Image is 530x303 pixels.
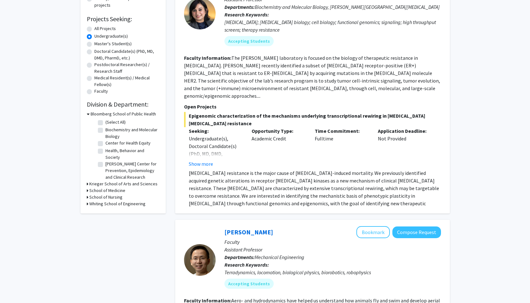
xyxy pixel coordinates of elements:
[184,55,440,99] fg-read-more: The [PERSON_NAME] laboratory is focused on the biology of therapeutic resistance in [MEDICAL_DATA...
[392,226,441,238] button: Compose Request to Chen Li
[105,147,158,161] label: Health, Behavior and Society
[89,181,158,187] h3: Krieger School of Arts and Sciences
[252,127,305,135] p: Opportunity Type:
[224,262,269,268] b: Research Keywords:
[224,254,255,260] b: Departments:
[89,194,122,201] h3: School of Nursing
[373,127,436,168] div: Not Provided
[105,140,151,146] label: Center for Health Equity
[255,4,440,10] span: Biochemistry and Molecular Biology, [PERSON_NAME][GEOGRAPHIC_DATA][MEDICAL_DATA]
[5,275,27,298] iframe: Chat
[224,228,273,236] a: [PERSON_NAME]
[89,201,146,207] h3: Whiting School of Engineering
[310,127,373,168] div: Fulltime
[184,112,441,127] span: Epigenomic characterization of the mechanisms underlying transcriptional rewiring in [MEDICAL_DAT...
[224,238,441,246] p: Faculty
[94,61,159,75] label: Postdoctoral Researcher(s) / Research Staff
[224,18,441,34] div: [MEDICAL_DATA]; [MEDICAL_DATA] biology; cell biology; functional genomics; signaling; high throug...
[91,111,156,117] h3: Bloomberg School of Public Health
[189,127,242,135] p: Seeking:
[224,4,255,10] b: Departments:
[189,169,441,215] p: [MEDICAL_DATA] resistance is the major cause of [MEDICAL_DATA]-induced mortality. We previously i...
[247,127,310,168] div: Academic Credit
[224,246,441,253] p: Assistant Professor
[94,33,128,40] label: Undergraduate(s)
[224,36,274,46] mat-chip: Accepting Students
[94,25,116,32] label: All Projects
[224,279,274,289] mat-chip: Accepting Students
[378,127,432,135] p: Application Deadline:
[89,187,125,194] h3: School of Medicine
[224,269,441,276] div: Terradynamics, locomotion, biological physics, biorobotics, robophysics
[105,161,158,181] label: [PERSON_NAME] Center for Prevention, Epidemiology and Clinical Research
[184,55,231,61] b: Faculty Information:
[315,127,368,135] p: Time Commitment:
[94,88,108,95] label: Faculty
[105,127,158,140] label: Biochemistry and Molecular Biology
[255,254,304,260] span: Mechanical Engineering
[87,101,159,108] h2: Division & Department:
[105,119,126,126] label: (Select All)
[94,40,132,47] label: Master's Student(s)
[356,226,390,238] button: Add Chen Li to Bookmarks
[94,48,159,61] label: Doctoral Candidate(s) (PhD, MD, DMD, PharmD, etc.)
[189,135,242,203] div: Undergraduate(s), Doctoral Candidate(s) (PhD, MD, DMD, PharmD, etc.), Postdoctoral Researcher(s) ...
[87,15,159,23] h2: Projects Seeking:
[224,11,269,18] b: Research Keywords:
[184,103,441,110] p: Open Projects
[94,75,159,88] label: Medical Resident(s) / Medical Fellow(s)
[189,160,213,168] button: Show more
